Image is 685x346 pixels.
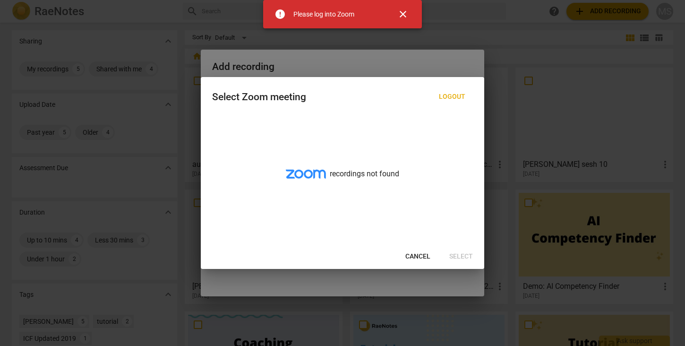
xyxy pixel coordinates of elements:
[397,9,409,20] span: close
[439,92,465,102] span: Logout
[431,88,473,105] button: Logout
[398,248,438,265] button: Cancel
[392,3,414,26] button: Close
[293,9,354,19] div: Please log into Zoom
[405,252,430,261] span: Cancel
[274,9,286,20] span: error
[212,91,306,103] div: Select Zoom meeting
[201,115,484,244] div: recordings not found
